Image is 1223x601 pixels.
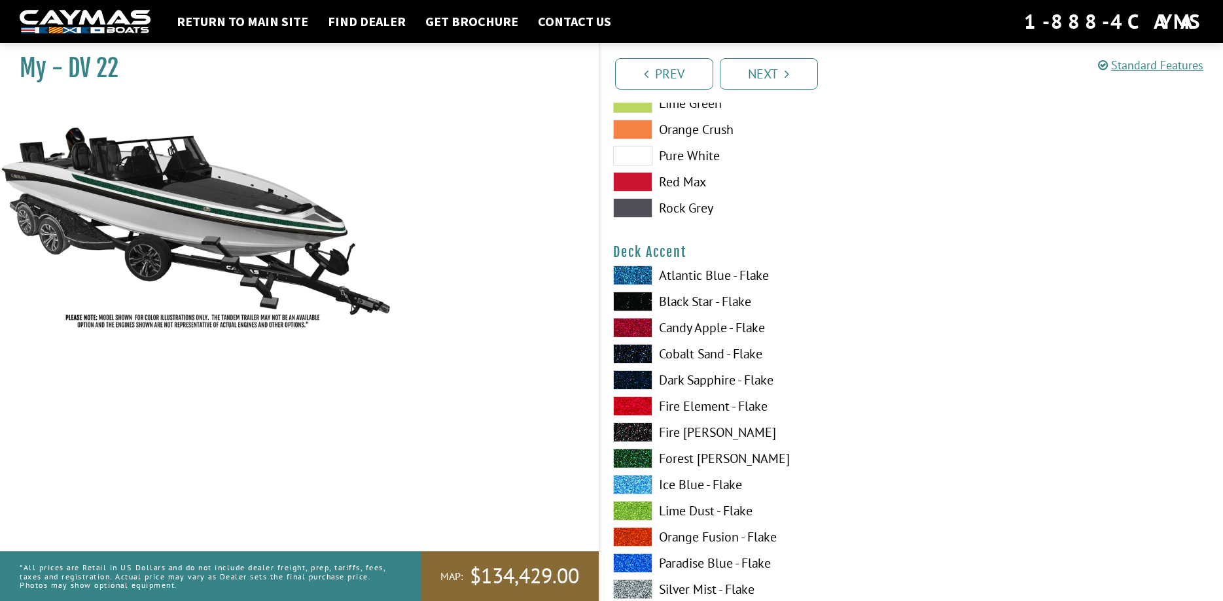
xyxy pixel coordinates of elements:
[20,54,566,83] h1: My - DV 22
[440,570,463,583] span: MAP:
[613,501,898,521] label: Lime Dust - Flake
[613,579,898,599] label: Silver Mist - Flake
[321,13,412,30] a: Find Dealer
[1098,58,1203,73] a: Standard Features
[613,527,898,547] label: Orange Fusion - Flake
[613,475,898,494] label: Ice Blue - Flake
[613,370,898,390] label: Dark Sapphire - Flake
[613,120,898,139] label: Orange Crush
[20,10,151,34] img: white-logo-c9c8dbefe5ff5ceceb0f0178aa75bf4bb51f6bca0971e226c86eb53dfe498488.png
[613,244,1211,260] h4: Deck Accent
[613,422,898,442] label: Fire [PERSON_NAME]
[531,13,618,30] a: Contact Us
[170,13,315,30] a: Return to main site
[613,172,898,192] label: Red Max
[421,551,599,601] a: MAP:$134,429.00
[613,94,898,113] label: Lime Green
[1024,7,1203,36] div: 1-888-4CAYMAS
[613,449,898,468] label: Forest [PERSON_NAME]
[613,292,898,311] label: Black Star - Flake
[613,396,898,416] label: Fire Element - Flake
[613,266,898,285] label: Atlantic Blue - Flake
[419,13,525,30] a: Get Brochure
[470,562,579,590] span: $134,429.00
[615,58,713,90] a: Prev
[613,318,898,337] label: Candy Apple - Flake
[613,344,898,364] label: Cobalt Sand - Flake
[613,553,898,573] label: Paradise Blue - Flake
[20,557,391,596] p: *All prices are Retail in US Dollars and do not include dealer freight, prep, tariffs, fees, taxe...
[720,58,818,90] a: Next
[613,198,898,218] label: Rock Grey
[613,146,898,165] label: Pure White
